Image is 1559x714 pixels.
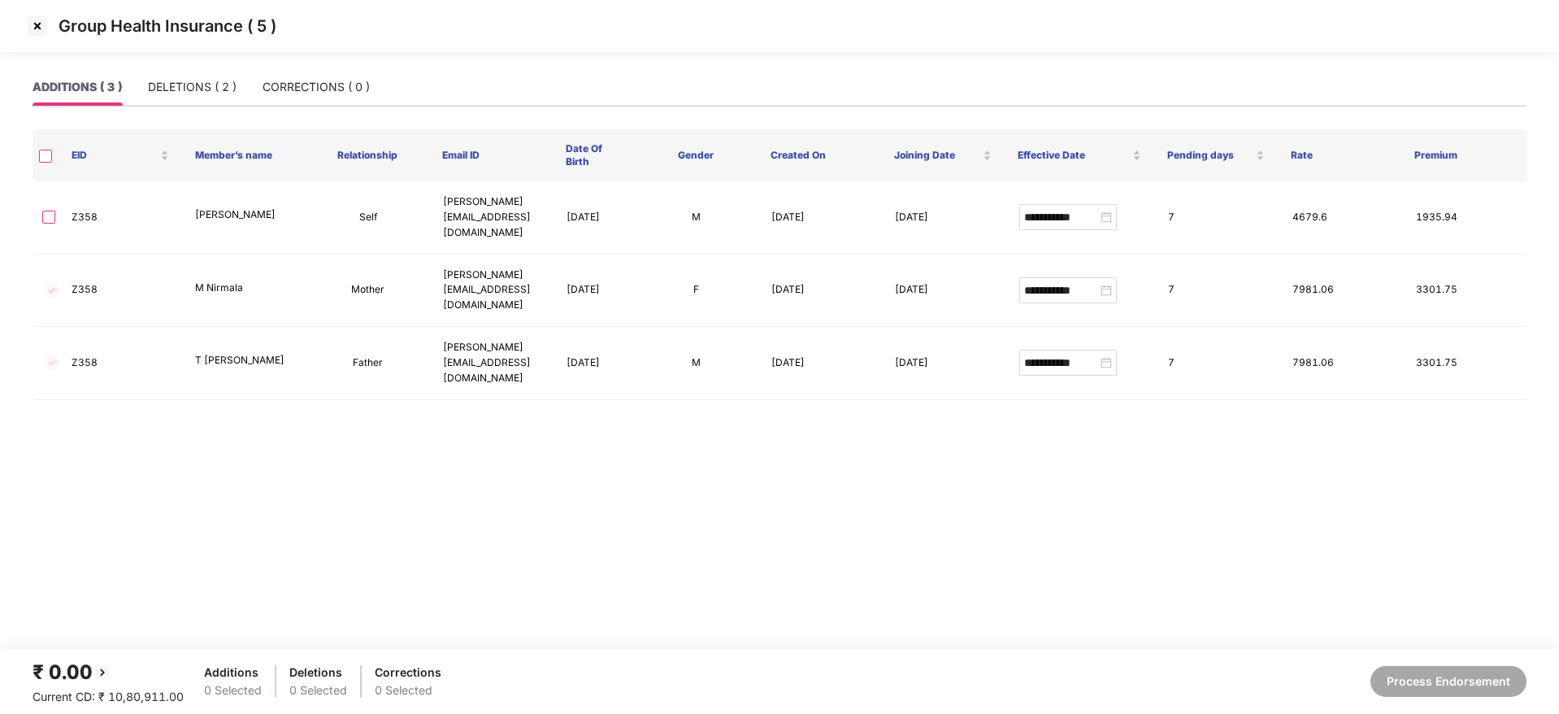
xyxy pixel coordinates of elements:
td: Mother [306,255,429,328]
td: [DATE] [554,181,635,255]
td: 3301.75 [1403,255,1526,328]
td: [DATE] [758,327,882,400]
img: svg+xml;base64,PHN2ZyBpZD0iQmFjay0yMHgyMCIgeG1sbnM9Imh0dHA6Ly93d3cudzMub3JnLzIwMDAvc3ZnIiB3aWR0aD... [93,663,112,682]
div: 0 Selected [204,681,262,699]
th: EID [59,129,182,181]
td: 3301.75 [1403,327,1526,400]
td: [PERSON_NAME][EMAIL_ADDRESS][DOMAIN_NAME] [430,327,554,400]
p: T [PERSON_NAME] [195,353,293,368]
div: ADDITIONS ( 3 ) [33,78,122,96]
td: [DATE] [882,255,1005,328]
span: EID [72,149,157,162]
td: [DATE] [758,255,882,328]
td: 7981.06 [1279,327,1403,400]
div: CORRECTIONS ( 0 ) [263,78,370,96]
th: Premium [1401,129,1525,181]
th: Date Of Birth [553,129,634,181]
p: [PERSON_NAME] [195,207,293,223]
img: svg+xml;base64,PHN2ZyBpZD0iQ3Jvc3MtMzJ4MzIiIHhtbG5zPSJodHRwOi8vd3d3LnczLm9yZy8yMDAwL3N2ZyIgd2lkdG... [24,13,50,39]
td: [DATE] [882,181,1005,255]
td: [PERSON_NAME][EMAIL_ADDRESS][DOMAIN_NAME] [430,181,554,255]
td: [DATE] [554,255,635,328]
td: [PERSON_NAME][EMAIL_ADDRESS][DOMAIN_NAME] [430,255,554,328]
td: Z358 [59,181,182,255]
td: 7 [1155,327,1279,400]
td: Z358 [59,255,182,328]
th: Created On [758,129,881,181]
div: Corrections [375,664,441,681]
td: Self [306,181,429,255]
th: Member’s name [182,129,306,181]
span: Joining Date [894,149,979,162]
img: svg+xml;base64,PHN2ZyBpZD0iVGljay0zMngzMiIgeG1sbnM9Imh0dHA6Ly93d3cudzMub3JnLzIwMDAvc3ZnIiB3aWR0aD... [42,281,62,300]
div: Additions [204,664,262,681]
div: DELETIONS ( 2 ) [148,78,237,96]
td: 7 [1155,181,1279,255]
td: M [635,327,758,400]
span: Pending days [1167,149,1253,162]
th: Email ID [429,129,553,181]
th: Effective Date [1005,129,1154,181]
th: Relationship [306,129,429,181]
th: Joining Date [881,129,1005,181]
span: Effective Date [1018,149,1129,162]
th: Gender [634,129,758,181]
button: Process Endorsement [1370,666,1526,697]
td: M [635,181,758,255]
td: F [635,255,758,328]
td: 7 [1155,255,1279,328]
th: Rate [1278,129,1401,181]
div: ₹ 0.00 [33,657,184,688]
p: Group Health Insurance ( 5 ) [59,16,276,36]
td: 7981.06 [1279,255,1403,328]
td: 4679.6 [1279,181,1403,255]
div: 0 Selected [289,681,347,699]
td: [DATE] [882,327,1005,400]
div: Deletions [289,664,347,681]
td: 1935.94 [1403,181,1526,255]
p: M Nirmala [195,281,293,296]
span: Current CD: ₹ 10,80,911.00 [33,690,184,703]
th: Pending days [1154,129,1278,181]
td: [DATE] [554,327,635,400]
td: Z358 [59,327,182,400]
td: [DATE] [758,181,882,255]
img: svg+xml;base64,PHN2ZyBpZD0iVGljay0zMngzMiIgeG1sbnM9Imh0dHA6Ly93d3cudzMub3JnLzIwMDAvc3ZnIiB3aWR0aD... [42,353,62,372]
div: 0 Selected [375,681,441,699]
td: Father [306,327,429,400]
